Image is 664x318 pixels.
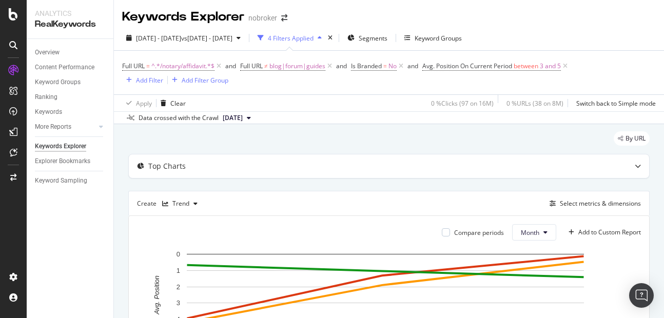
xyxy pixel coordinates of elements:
div: Add Filter [136,76,163,85]
div: RealKeywords [35,18,105,30]
div: Apply [136,99,152,108]
div: Keywords Explorer [35,141,86,152]
div: arrow-right-arrow-left [281,14,287,22]
a: Keyword Sampling [35,175,106,186]
button: and [225,61,236,71]
div: and [225,62,236,70]
div: 0 % URLs ( 38 on 8M ) [506,99,563,108]
button: Add Filter Group [168,74,228,86]
button: Switch back to Simple mode [572,95,656,111]
div: nobroker [248,13,277,23]
button: Keyword Groups [400,30,466,46]
div: Keywords Explorer [122,8,244,26]
div: Data crossed with the Crawl [139,113,219,123]
div: Overview [35,47,60,58]
span: ^.*/notary/affidavit.*$ [151,59,214,73]
span: Month [521,228,539,237]
button: Trend [158,195,202,212]
span: [DATE] - [DATE] [136,34,181,43]
span: blog|forum|guides [269,59,325,73]
button: Month [512,224,556,241]
button: Clear [157,95,186,111]
button: Segments [343,30,392,46]
text: 2 [177,283,180,291]
a: Ranking [35,92,106,103]
div: Add Filter Group [182,76,228,85]
text: Avg. Position [153,275,161,315]
div: 4 Filters Applied [268,34,314,43]
div: Compare periods [454,228,504,237]
button: 4 Filters Applied [253,30,326,46]
div: Content Performance [35,62,94,73]
span: Full URL [240,62,263,70]
span: ≠ [264,62,268,70]
span: No [388,59,397,73]
div: Create [137,195,202,212]
span: Is Branded [351,62,382,70]
div: Analytics [35,8,105,18]
button: and [407,61,418,71]
a: Keywords [35,107,106,117]
button: Add to Custom Report [564,224,641,241]
div: Trend [172,201,189,207]
span: between [514,62,538,70]
a: Content Performance [35,62,106,73]
div: times [326,33,335,43]
div: Open Intercom Messenger [629,283,654,308]
text: 1 [177,267,180,274]
text: 0 [177,250,180,258]
div: Top Charts [148,161,186,171]
span: 2025 Aug. 4th [223,113,243,123]
span: vs [DATE] - [DATE] [181,34,232,43]
span: = [383,62,387,70]
span: Full URL [122,62,145,70]
button: Select metrics & dimensions [545,197,641,210]
div: Add to Custom Report [578,229,641,235]
span: By URL [626,135,646,142]
div: More Reports [35,122,71,132]
button: and [336,61,347,71]
text: 3 [177,300,180,307]
div: Clear [170,99,186,108]
span: 3 and 5 [540,59,561,73]
div: and [336,62,347,70]
div: Explorer Bookmarks [35,156,90,167]
button: Apply [122,95,152,111]
div: Keyword Groups [415,34,462,43]
div: legacy label [614,131,650,146]
button: [DATE] [219,112,255,124]
div: Keyword Sampling [35,175,87,186]
span: Avg. Position On Current Period [422,62,512,70]
button: Add Filter [122,74,163,86]
span: Segments [359,34,387,43]
div: Keywords [35,107,62,117]
div: 0 % Clicks ( 97 on 16M ) [431,99,494,108]
div: Switch back to Simple mode [576,99,656,108]
a: Explorer Bookmarks [35,156,106,167]
a: Keywords Explorer [35,141,106,152]
span: = [146,62,150,70]
a: Keyword Groups [35,77,106,88]
div: Keyword Groups [35,77,81,88]
button: [DATE] - [DATE]vs[DATE] - [DATE] [122,30,245,46]
div: Ranking [35,92,57,103]
div: and [407,62,418,70]
div: Select metrics & dimensions [560,199,641,208]
a: More Reports [35,122,96,132]
a: Overview [35,47,106,58]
